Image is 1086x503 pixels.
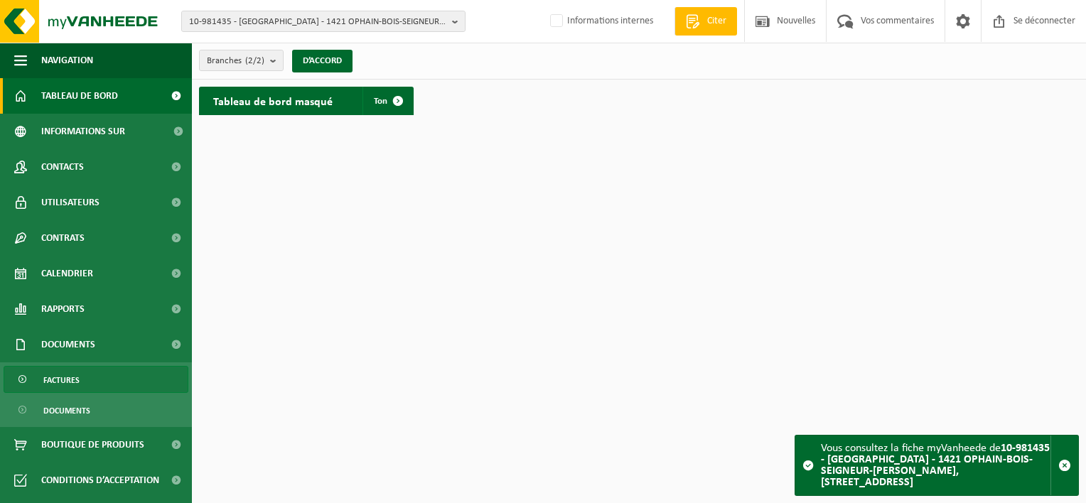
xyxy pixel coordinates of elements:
button: 10-981435 - [GEOGRAPHIC_DATA] - 1421 OPHAIN-BOIS-SEIGNEUR-[PERSON_NAME], [STREET_ADDRESS] [181,11,466,32]
span: Utilisateurs [41,185,100,220]
span: Conditions d’acceptation [41,463,159,498]
span: Documents [43,397,90,424]
strong: 10-981435 - [GEOGRAPHIC_DATA] - 1421 OPHAIN-BOIS-SEIGNEUR-[PERSON_NAME], [STREET_ADDRESS] [821,443,1050,488]
span: 10-981435 - [GEOGRAPHIC_DATA] - 1421 OPHAIN-BOIS-SEIGNEUR-[PERSON_NAME], [STREET_ADDRESS] [189,11,446,33]
span: Calendrier [41,256,93,291]
span: Navigation [41,43,93,78]
span: Informations sur l’entreprise [41,114,164,149]
span: Contacts [41,149,84,185]
a: Citer [674,7,737,36]
button: Branches(2/2) [199,50,284,71]
label: Informations internes [547,11,653,32]
span: Citer [704,14,730,28]
div: Vous consultez la fiche myVanheede de [821,436,1050,495]
h2: Tableau de bord masqué [199,87,347,114]
a: Factures [4,366,188,393]
a: Documents [4,396,188,423]
count: (2/2) [245,56,264,65]
span: Factures [43,367,80,394]
span: Tableau de bord [41,78,118,114]
span: Rapports [41,291,85,327]
a: Ton [362,87,412,115]
span: Documents [41,327,95,362]
span: Contrats [41,220,85,256]
span: Branches [207,50,264,72]
span: Ton [374,97,387,106]
span: Boutique de produits [41,427,144,463]
button: D’ACCORD [292,50,353,72]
